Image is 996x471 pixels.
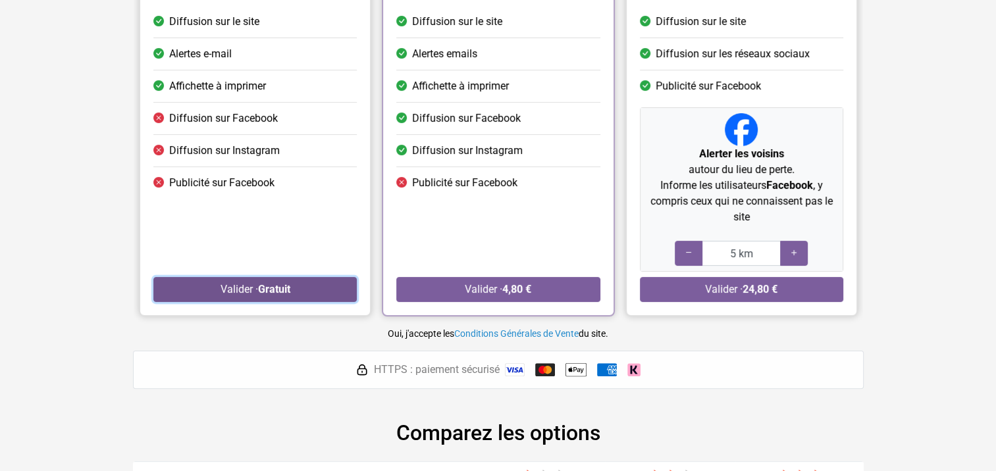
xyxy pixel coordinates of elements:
[374,362,500,378] span: HTTPS : paiement sécurisé
[505,363,525,376] img: Visa
[766,179,812,191] strong: Facebook
[412,46,477,62] span: Alertes emails
[169,111,278,126] span: Diffusion sur Facebook
[639,277,843,302] button: Valider ·24,80 €
[355,363,369,376] img: HTTPS : paiement sécurisé
[169,175,275,191] span: Publicité sur Facebook
[454,328,579,339] a: Conditions Générales de Vente
[133,420,864,445] h2: Comparez les options
[655,14,745,30] span: Diffusion sur le site
[502,283,531,295] strong: 4,80 €
[169,14,259,30] span: Diffusion sur le site
[645,178,837,225] p: Informe les utilisateurs , y compris ceux qui ne connaissent pas le site
[412,143,523,159] span: Diffusion sur Instagram
[655,78,760,94] span: Publicité sur Facebook
[597,363,617,376] img: American Express
[565,359,587,380] img: Apple Pay
[396,277,600,302] button: Valider ·4,80 €
[655,46,809,62] span: Diffusion sur les réseaux sociaux
[698,147,783,160] strong: Alerter les voisins
[412,111,521,126] span: Diffusion sur Facebook
[412,175,517,191] span: Publicité sur Facebook
[535,363,555,376] img: Mastercard
[412,78,509,94] span: Affichette à imprimer
[645,146,837,178] p: autour du lieu de perte.
[169,46,232,62] span: Alertes e-mail
[725,113,758,146] img: Facebook
[257,283,290,295] strong: Gratuit
[169,78,266,94] span: Affichette à imprimer
[627,363,641,376] img: Klarna
[388,328,608,339] small: Oui, j'accepte les du site.
[169,143,280,159] span: Diffusion sur Instagram
[743,283,777,295] strong: 24,80 €
[412,14,502,30] span: Diffusion sur le site
[153,277,357,302] button: Valider ·Gratuit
